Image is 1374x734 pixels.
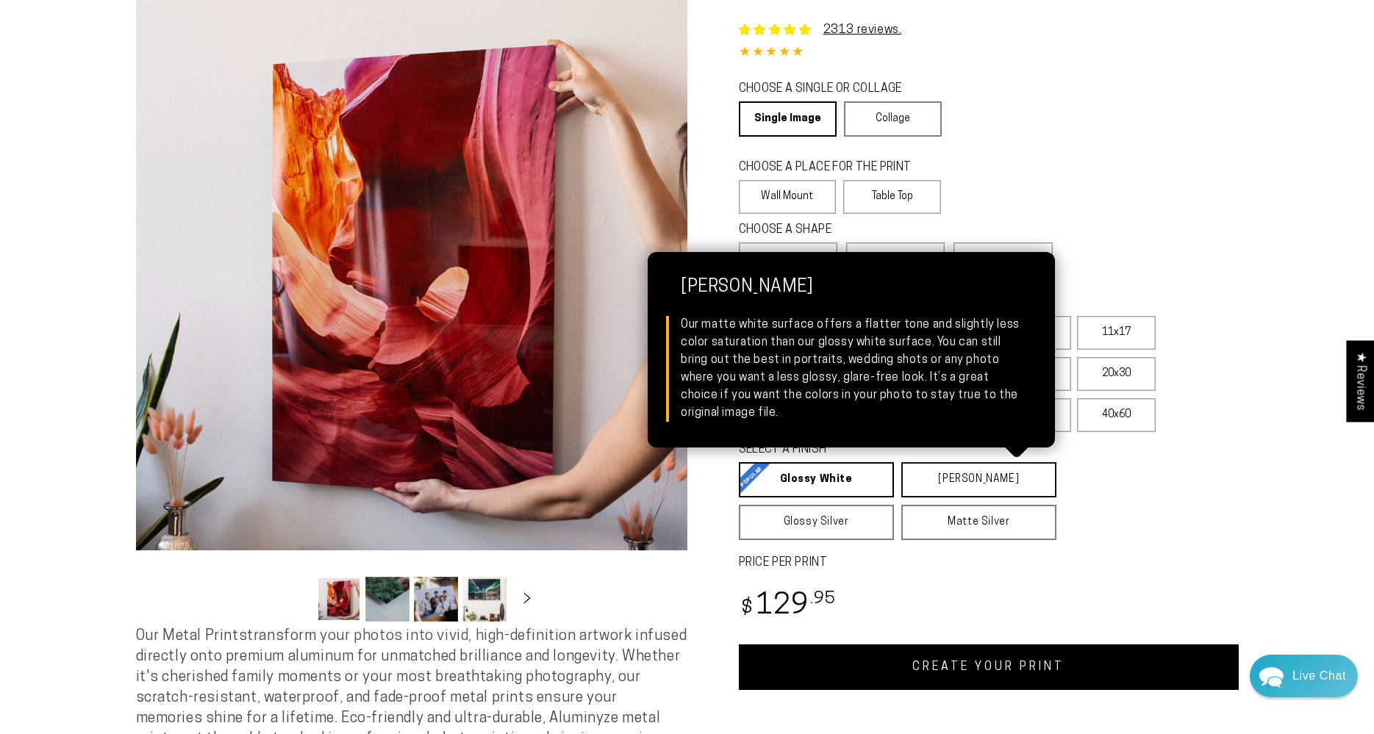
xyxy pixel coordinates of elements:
[280,583,312,615] button: Slide left
[901,462,1056,497] a: [PERSON_NAME]
[823,24,902,36] a: 2313 reviews.
[462,577,507,622] button: Load image 4 in gallery view
[739,442,1021,458] legend: SELECT A FINISH
[739,462,894,497] a: Glossy White
[843,180,941,214] label: Table Top
[1077,316,1156,350] label: 11x17
[739,592,837,621] bdi: 129
[414,577,458,622] button: Load image 3 in gallery view
[1077,357,1156,391] label: 20x30
[511,583,543,615] button: Slide right
[1250,655,1358,697] div: Chat widget toggle
[365,577,409,622] button: Load image 2 in gallery view
[739,644,1239,690] a: CREATE YOUR PRINT
[739,180,837,214] label: Wall Mount
[681,278,1022,316] strong: [PERSON_NAME]
[739,43,1239,64] div: 4.85 out of 5.0 stars
[317,577,361,622] button: Load image 1 in gallery view
[759,251,817,268] span: Rectangle
[739,81,928,98] legend: CHOOSE A SINGLE OR COLLAGE
[741,599,754,619] span: $
[739,222,930,239] legend: CHOOSE A SHAPE
[876,251,916,268] span: Square
[739,101,837,137] a: Single Image
[739,159,928,176] legend: CHOOSE A PLACE FOR THE PRINT
[1077,398,1156,432] label: 40x60
[901,505,1056,540] a: Matte Silver
[1346,340,1374,422] div: Click to open Judge.me floating reviews tab
[810,591,837,608] sup: .95
[739,505,894,540] a: Glossy Silver
[739,555,1239,572] label: PRICE PER PRINT
[844,101,942,137] a: Collage
[1292,655,1346,697] div: Contact Us Directly
[681,316,1022,422] div: Our matte white surface offers a flatter tone and slightly less color saturation than our glossy ...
